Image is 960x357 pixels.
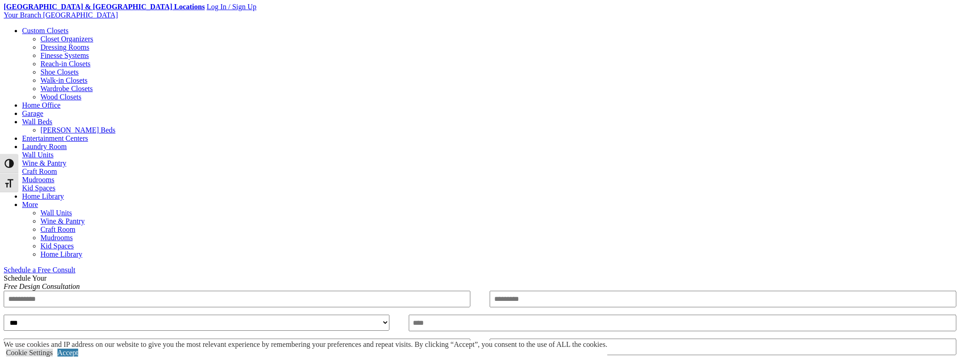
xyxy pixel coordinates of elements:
[22,201,38,208] a: More menu text will display only on big screen
[6,349,53,357] a: Cookie Settings
[22,176,54,184] a: Mudrooms
[22,184,55,192] a: Kid Spaces
[22,134,88,142] a: Entertainment Centers
[40,35,93,43] a: Closet Organizers
[4,282,80,290] em: Free Design Consultation
[4,3,205,11] a: [GEOGRAPHIC_DATA] & [GEOGRAPHIC_DATA] Locations
[22,159,66,167] a: Wine & Pantry
[22,151,53,159] a: Wall Units
[40,76,87,84] a: Walk-in Closets
[40,234,73,242] a: Mudrooms
[40,126,115,134] a: [PERSON_NAME] Beds
[22,143,67,150] a: Laundry Room
[40,85,93,92] a: Wardrobe Closets
[40,217,85,225] a: Wine & Pantry
[40,68,79,76] a: Shoe Closets
[40,225,75,233] a: Craft Room
[22,27,69,35] a: Custom Closets
[22,101,61,109] a: Home Office
[4,274,80,290] span: Schedule Your
[22,109,43,117] a: Garage
[4,266,75,274] a: Schedule a Free Consult (opens a dropdown menu)
[22,167,57,175] a: Craft Room
[40,43,89,51] a: Dressing Rooms
[4,11,118,19] a: Your Branch [GEOGRAPHIC_DATA]
[40,93,81,101] a: Wood Closets
[40,60,91,68] a: Reach-in Closets
[4,11,41,19] span: Your Branch
[40,242,74,250] a: Kid Spaces
[40,250,82,258] a: Home Library
[40,209,72,217] a: Wall Units
[43,11,118,19] span: [GEOGRAPHIC_DATA]
[4,340,607,349] div: We use cookies and IP address on our website to give you the most relevant experience by remember...
[40,52,89,59] a: Finesse Systems
[206,3,256,11] a: Log In / Sign Up
[22,192,64,200] a: Home Library
[22,118,52,126] a: Wall Beds
[57,349,78,357] a: Accept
